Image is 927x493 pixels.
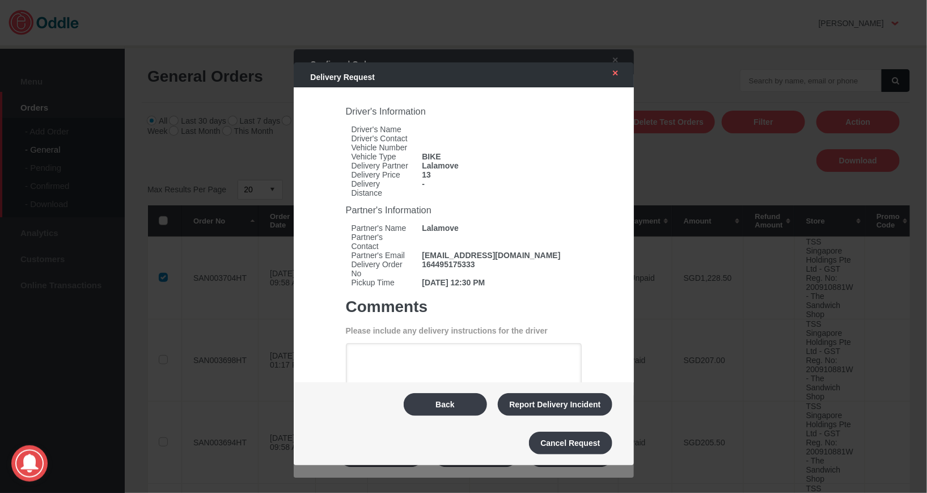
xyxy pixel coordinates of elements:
[346,161,417,170] strong: Delivery Partner
[346,106,582,117] h3: Driver's Information
[346,326,582,335] p: Please include any delivery instructions for the driver
[416,224,581,233] span: Lalamove
[346,251,417,260] strong: Partner's Email
[416,179,581,188] span: -
[346,152,417,161] strong: Vehicle Type
[346,143,417,152] strong: Vehicle Number
[498,393,612,416] button: Report Delivery Incident
[346,278,417,287] strong: Pickup Time
[346,224,417,233] strong: Partner's Name
[299,67,595,87] div: Delivery Request
[346,125,417,134] strong: Driver's Name
[404,393,487,416] button: Back
[346,233,417,251] strong: Partner's Contact
[416,170,581,179] span: 13
[529,432,612,454] button: Cancel Request
[416,251,581,260] span: [EMAIL_ADDRESS][DOMAIN_NAME]
[416,161,581,170] span: Lalamove
[346,205,582,216] h3: Partner's Information
[346,298,582,316] h1: Comments
[346,134,417,143] strong: Driver's Contact
[346,179,417,197] strong: Delivery Distance
[416,152,581,161] span: BIKE
[601,63,625,83] a: ✕
[346,170,417,179] strong: Delivery Price
[416,278,581,287] span: [DATE] 12:30 PM
[416,260,581,269] span: 164495175333
[346,260,417,278] strong: Delivery Order No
